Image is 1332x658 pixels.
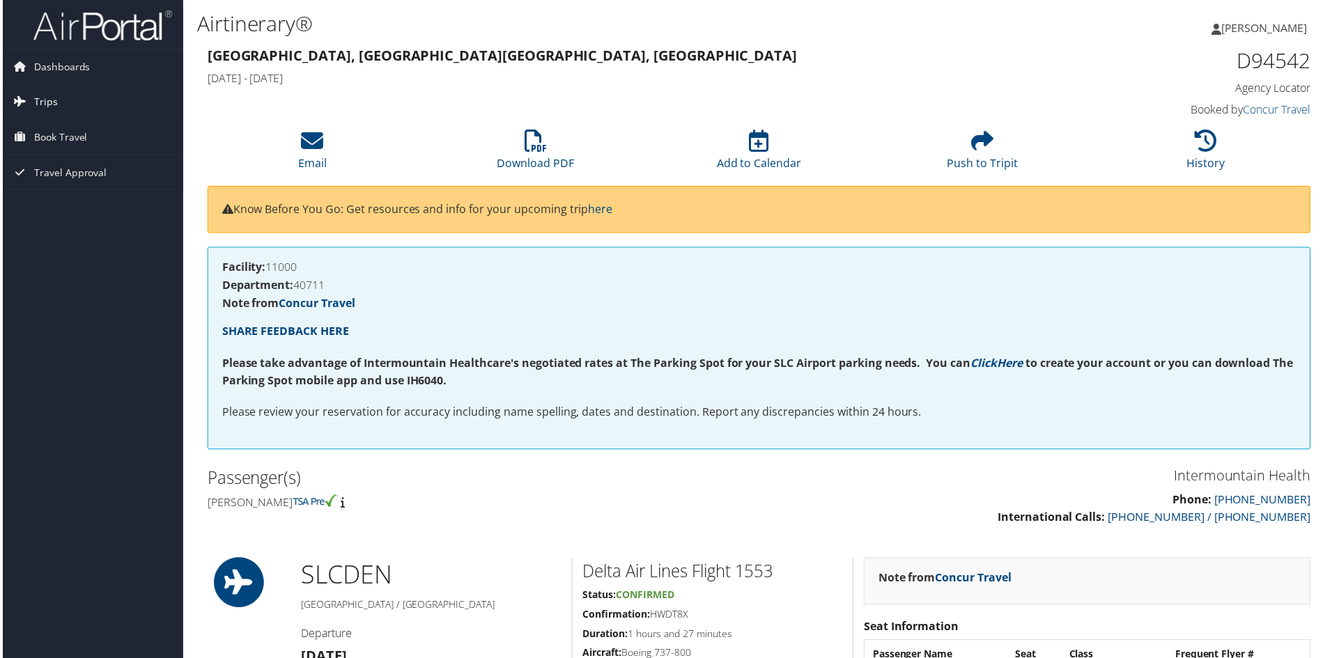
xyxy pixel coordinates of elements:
a: Click [972,357,998,372]
span: Dashboards [31,49,88,84]
strong: Note from [220,297,354,312]
a: Add to Calendar [717,138,802,171]
h4: Agency Locator [1052,81,1313,96]
strong: Facility: [220,260,264,276]
a: [PHONE_NUMBER] / [PHONE_NUMBER] [1110,511,1313,526]
img: tsa-precheck.png [291,496,336,509]
img: airportal-logo.png [31,9,170,42]
a: History [1189,138,1228,171]
strong: Duration: [582,629,628,643]
a: Push to Tripit [948,138,1019,171]
strong: International Calls: [999,511,1107,526]
h1: SLC DEN [300,560,561,595]
strong: Department: [220,279,292,294]
h5: [GEOGRAPHIC_DATA] / [GEOGRAPHIC_DATA] [300,600,561,614]
h1: Airtinerary® [195,9,947,38]
h4: 40711 [220,281,1299,292]
a: Concur Travel [1246,102,1313,118]
h4: [DATE] - [DATE] [206,71,1031,86]
span: Book Travel [31,120,85,155]
p: Know Before You Go: Get resources and info for your upcoming trip [220,201,1299,219]
strong: Status: [582,590,616,604]
a: Concur Travel [277,297,354,312]
strong: Phone: [1175,494,1214,509]
h3: Intermountain Health [770,468,1313,487]
strong: Please take advantage of Intermountain Healthcare's negotiated rates at The Parking Spot for your... [220,357,972,372]
h4: [PERSON_NAME] [206,496,749,512]
a: [PERSON_NAME] [1214,7,1324,49]
h2: Delta Air Lines Flight 1553 [582,562,843,586]
h1: D94542 [1052,46,1313,75]
span: Trips [31,85,55,120]
h4: Departure [300,628,561,643]
span: Travel Approval [31,156,104,191]
a: Concur Travel [936,572,1013,588]
a: [PHONE_NUMBER] [1216,494,1313,509]
strong: Note from [879,572,1013,588]
strong: [GEOGRAPHIC_DATA], [GEOGRAPHIC_DATA] [GEOGRAPHIC_DATA], [GEOGRAPHIC_DATA] [206,46,798,65]
strong: Confirmation: [582,610,650,623]
a: Here [998,357,1024,372]
h2: Passenger(s) [206,468,749,492]
strong: Seat Information [865,621,960,636]
span: [PERSON_NAME] [1223,20,1310,36]
a: SHARE FEEDBACK HERE [220,324,348,340]
h4: 11000 [220,263,1299,274]
h5: 1 hours and 27 minutes [582,629,843,643]
h4: Booked by [1052,102,1313,118]
span: Confirmed [616,590,674,604]
a: Download PDF [497,138,574,171]
p: Please review your reservation for accuracy including name spelling, dates and destination. Repor... [220,405,1299,423]
a: here [588,202,612,217]
h5: HWDT8X [582,610,843,624]
a: Email [297,138,325,171]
